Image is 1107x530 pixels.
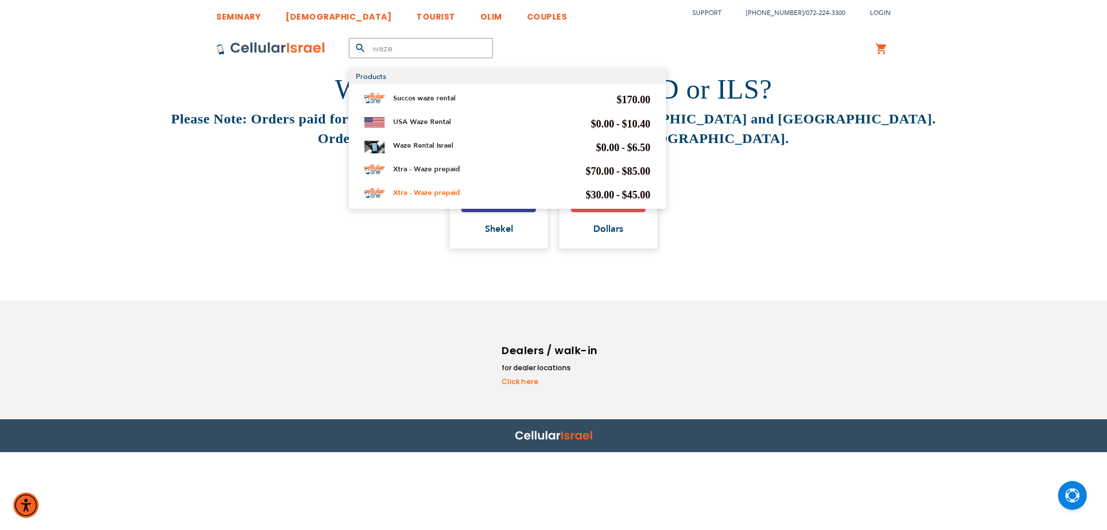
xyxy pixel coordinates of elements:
[806,9,845,17] a: 072-224-3300
[617,94,651,106] span: $170.00
[364,93,385,104] img: Succos waze rental
[393,117,451,126] a: USA Waze Rental
[596,142,620,153] span: $0.00
[364,188,385,199] img: Xtra - Waze prepaid
[622,189,651,201] span: $45.00
[364,141,385,154] img: Waze Rental Israel
[593,224,623,234] span: Dollars
[692,9,721,17] a: Support
[393,93,455,103] a: Succos waze rental
[216,42,326,55] img: Cellular Israel Logo
[502,342,600,359] h6: Dealers / walk-in
[485,224,513,234] span: Shekel
[480,3,502,24] a: OLIM
[364,117,385,127] img: USA Waze Rental
[627,142,651,153] span: $6.50
[364,164,385,175] img: Xtra - Waze prepaid
[171,111,936,146] strong: Please Note: Orders paid for in dollars can be picked up both in the [GEOGRAPHIC_DATA] and [GEOGR...
[502,377,600,387] a: Click here
[735,5,845,21] li: /
[13,493,39,518] div: Accessibility Menu
[285,3,391,24] a: [DEMOGRAPHIC_DATA]
[349,38,493,58] input: Search
[416,3,455,24] a: TOURIST
[393,164,460,174] a: Xtra - Waze prepaid
[622,166,651,177] span: $85.00
[870,9,891,17] span: Login
[393,141,453,150] a: Waze Rental Israel
[586,189,615,201] span: $30.00
[502,362,600,374] li: for dealer locations
[216,3,261,24] a: SEMINARY
[622,118,651,130] span: $10.40
[746,9,804,17] a: [PHONE_NUMBER]
[393,188,460,197] a: Xtra - Waze prepaid
[356,72,386,82] span: Products
[586,166,615,177] span: $70.00
[591,118,615,130] span: $0.00
[527,3,567,24] a: COUPLES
